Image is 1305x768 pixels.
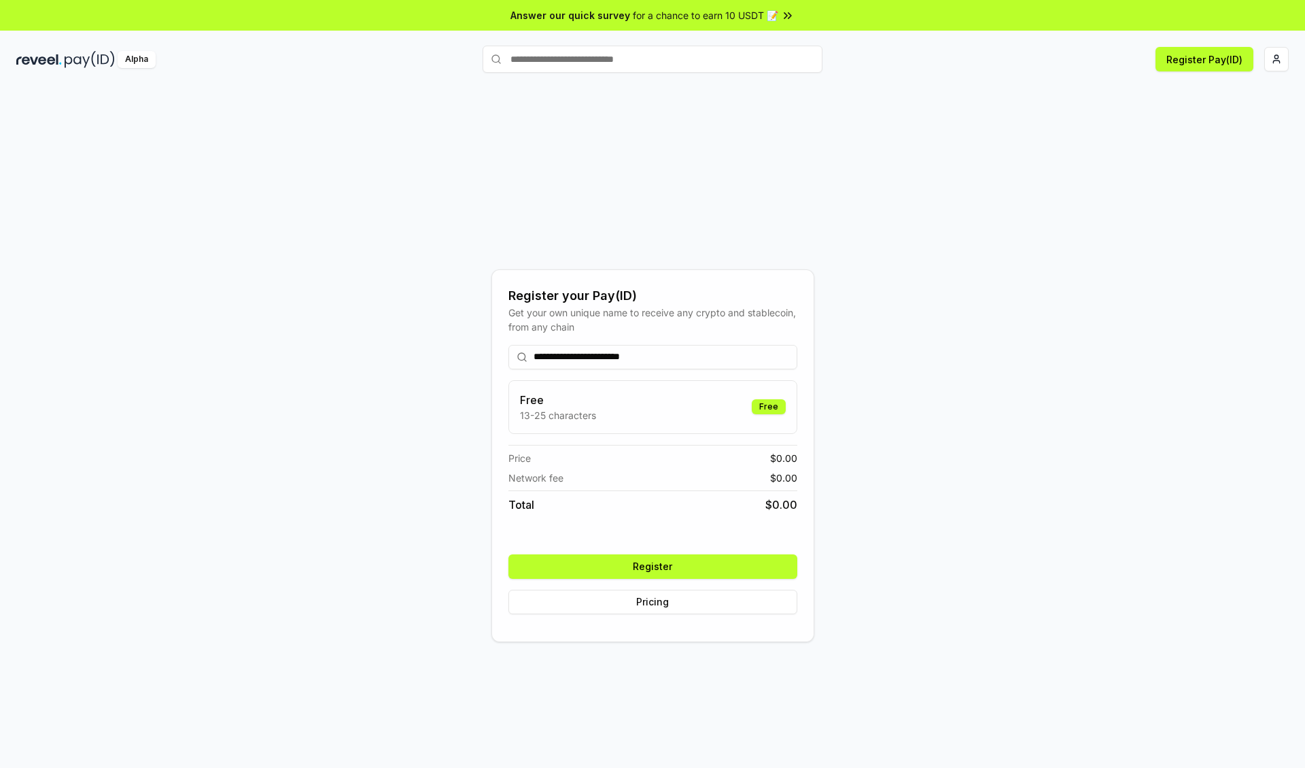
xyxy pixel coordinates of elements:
[508,590,797,614] button: Pricing
[770,471,797,485] span: $ 0.00
[633,8,778,22] span: for a chance to earn 10 USDT 📝
[508,497,534,513] span: Total
[16,51,62,68] img: reveel_dark
[508,305,797,334] div: Get your own unique name to receive any crypto and stablecoin, from any chain
[118,51,156,68] div: Alpha
[765,497,797,513] span: $ 0.00
[65,51,115,68] img: pay_id
[1155,47,1253,71] button: Register Pay(ID)
[520,408,596,422] p: 13-25 characters
[508,451,531,465] span: Price
[752,399,786,414] div: Free
[520,392,596,408] h3: Free
[508,554,797,579] button: Register
[770,451,797,465] span: $ 0.00
[510,8,630,22] span: Answer our quick survey
[508,471,563,485] span: Network fee
[508,286,797,305] div: Register your Pay(ID)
